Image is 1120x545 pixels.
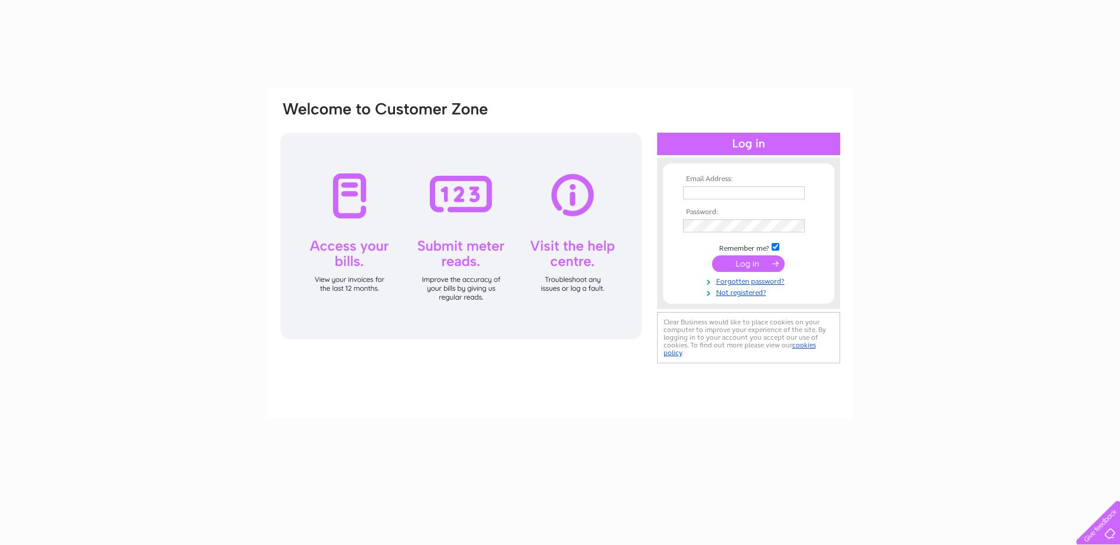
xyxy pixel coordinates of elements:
[680,175,817,183] th: Email Address:
[680,241,817,253] td: Remember me?
[683,275,817,286] a: Forgotten password?
[712,255,785,272] input: Submit
[680,208,817,216] th: Password:
[657,312,840,363] div: Clear Business would like to place cookies on your computer to improve your experience of the sit...
[683,286,817,297] a: Not registered?
[664,341,816,357] a: cookies policy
